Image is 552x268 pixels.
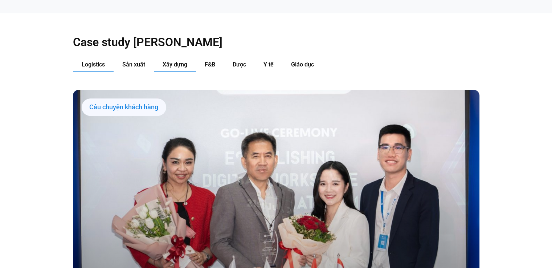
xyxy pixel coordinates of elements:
span: Y tế [263,61,274,68]
div: Câu chuyện khách hàng [82,98,166,116]
span: Giáo dục [291,61,314,68]
span: F&B [205,61,215,68]
span: Xây dựng [163,61,187,68]
span: Logistics [82,61,105,68]
span: Dược [233,61,246,68]
span: Sản xuất [122,61,145,68]
h2: Case study [PERSON_NAME] [73,35,479,49]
